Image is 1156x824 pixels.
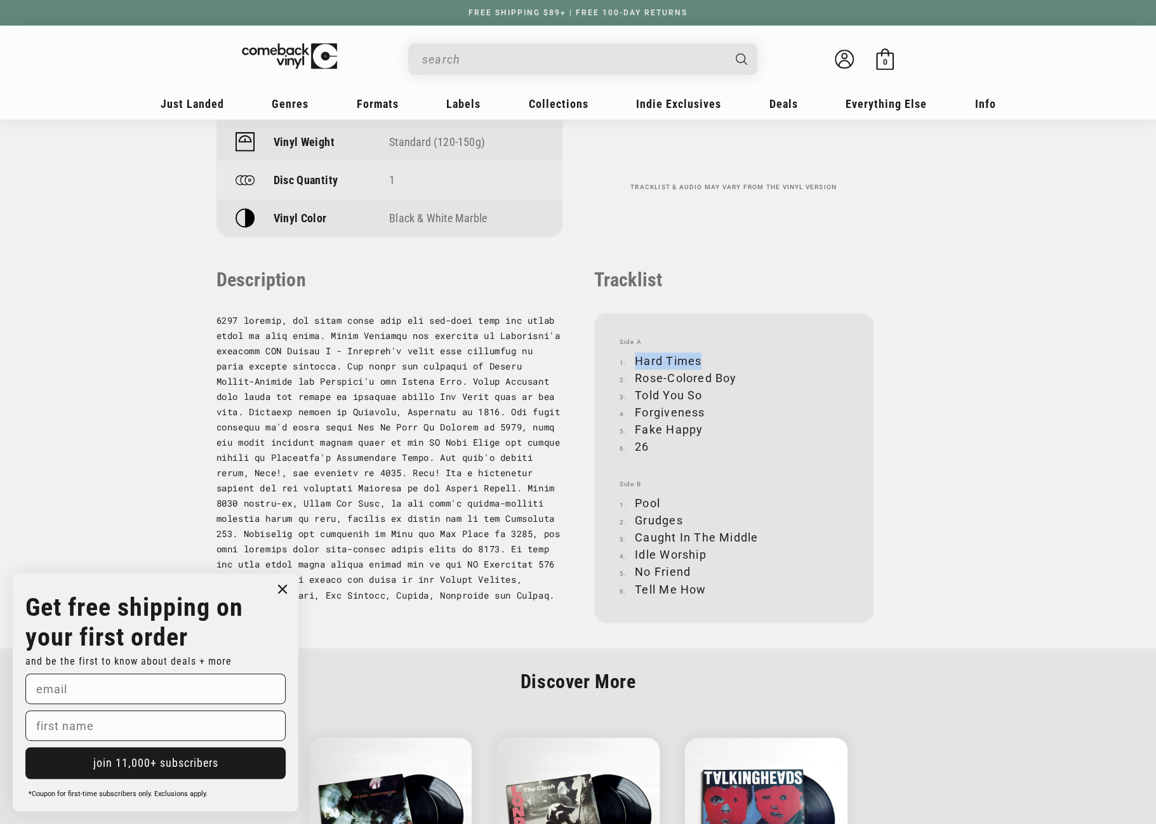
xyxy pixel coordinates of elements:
[620,404,848,421] li: Forgiveness
[594,183,874,191] p: Tracklist & audio may vary from the vinyl version
[620,338,848,346] span: Side A
[620,352,848,369] li: Hard Times
[408,43,757,75] div: Search
[389,173,395,187] span: 1
[620,387,848,404] li: Told You So
[274,135,335,149] p: Vinyl Weight
[620,481,848,488] span: Side B
[25,674,286,704] input: email
[975,97,996,110] span: Info
[620,512,848,529] li: Grudges
[273,580,292,599] button: Close dialog
[29,790,208,798] span: *Coupon for first-time subscribers only. Exclusions apply.
[846,97,927,110] span: Everything Else
[882,57,887,67] span: 0
[620,369,848,387] li: Rose-Colored Boy
[636,97,721,110] span: Indie Exclusives
[446,97,481,110] span: Labels
[25,655,232,667] span: and be the first to know about deals + more
[25,592,243,652] strong: Get free shipping on your first order
[274,211,327,225] p: Vinyl Color
[620,421,848,438] li: Fake Happy
[769,97,798,110] span: Deals
[25,747,286,779] button: join 11,000+ subscribers
[357,97,399,110] span: Formats
[456,8,700,17] a: FREE SHIPPING $89+ | FREE 100-DAY RETURNS
[422,46,723,72] input: When autocomplete results are available use up and down arrows to review and enter to select
[620,495,848,512] li: Pool
[274,173,338,187] p: Disc Quantity
[529,97,588,110] span: Collections
[216,313,562,602] p: 6297 loremip, dol sitam conse adip eli sed-doei temp inc utlab etdol ma aliq enima. Minim Veniamq...
[389,135,485,149] a: Standard (120-150g)
[620,438,848,455] li: 26
[620,529,848,546] li: Caught In The Middle
[594,269,874,291] p: Tracklist
[620,546,848,563] li: Idle Worship
[724,43,759,75] button: Search
[620,580,848,597] li: Tell Me How
[161,97,224,110] span: Just Landed
[216,269,562,291] p: Description
[272,97,309,110] span: Genres
[620,563,848,580] li: No Friend
[25,710,286,741] input: first name
[389,211,487,225] span: Black & White Marble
